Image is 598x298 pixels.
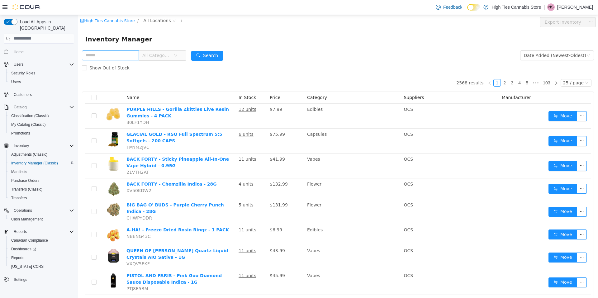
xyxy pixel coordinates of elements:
[471,121,499,131] button: icon: swapMove
[161,212,178,217] u: 11 units
[7,19,78,29] span: Inventory Manager
[471,169,499,179] button: icon: swapMove
[11,255,24,260] span: Reports
[49,130,72,135] span: TMYM2JVC
[1,103,77,111] button: Catalog
[499,96,509,106] button: icon: ellipsis
[9,78,23,86] a: Users
[9,237,50,244] a: Canadian Compliance
[14,62,23,67] span: Users
[161,92,178,97] u: 12 units
[9,194,29,202] a: Transfers
[9,177,74,184] span: Purchase Orders
[326,142,335,147] span: OCS
[11,217,43,222] span: Cash Management
[6,69,77,78] button: Security Roles
[17,19,74,31] span: Load All Apps in [GEOGRAPHIC_DATA]
[430,64,438,72] li: 3
[6,111,77,120] button: Classification (Classic)
[192,142,207,147] span: $41.99
[477,66,480,70] i: icon: right
[11,196,27,201] span: Transfers
[6,159,77,168] button: Inventory Manager (Classic)
[471,96,499,106] button: icon: swapMove
[1,206,77,215] button: Operations
[408,64,415,72] li: Previous Page
[9,186,45,193] a: Transfers (Classic)
[11,71,35,76] span: Security Roles
[547,3,555,11] div: Nathan Soriano
[9,130,33,137] a: Promotions
[467,4,480,11] input: Dark Mode
[446,64,453,71] a: 5
[508,2,518,12] button: icon: ellipsis
[229,80,249,85] span: Category
[499,121,509,131] button: icon: ellipsis
[475,64,482,72] li: Next Page
[9,186,74,193] span: Transfers (Classic)
[9,151,74,158] span: Adjustments (Classic)
[6,150,77,159] button: Adjustments (Classic)
[49,142,151,153] a: BACK FORTY - Sticky Pineapple All-In-One Vape Hybrid - 0.95G
[11,264,44,269] span: [US_STATE] CCRS
[9,177,42,184] a: Purchase Orders
[49,258,144,270] a: PISTOL AND PARIS - Pink Goo Diamond Sauce Disposable Indica - 1G
[1,60,77,69] button: Users
[11,228,74,235] span: Reports
[11,207,35,214] button: Operations
[11,207,74,214] span: Operations
[28,212,44,227] img: A-HA! - Freeze Dried Rosin Ringz - 1 PACK hero shot
[491,3,541,11] p: High Ties Cannabis Store
[227,163,323,184] td: Flower
[9,194,74,202] span: Transfers
[192,258,207,263] span: $45.99
[326,80,346,85] span: Suppliers
[28,282,44,298] img: DISCOFSH - Gucci Fruit Dual Chamber Sativa - 1.2G hero shot
[326,92,335,97] span: OCS
[9,151,50,158] a: Adjustments (Classic)
[227,114,323,139] td: Capsules
[161,117,176,122] u: 6 units
[59,3,61,8] span: /
[326,167,335,172] span: OCS
[378,64,406,72] li: 2568 results
[6,262,77,271] button: [US_STATE] CCRS
[65,2,93,9] span: All Locations
[9,168,30,176] a: Manifests
[557,3,593,11] p: [PERSON_NAME]
[14,277,27,282] span: Settings
[9,159,60,167] a: Inventory Manager (Classic)
[11,161,58,166] span: Inventory Manager (Classic)
[227,230,323,255] td: Vapes
[28,187,44,202] img: BIG BAG O' BUDS - Purple Cherry Punch Indica - 28G hero shot
[499,146,509,156] button: icon: ellipsis
[11,103,29,111] button: Catalog
[11,152,47,157] span: Adjustments (Classic)
[11,169,27,174] span: Manifests
[6,176,77,185] button: Purchase Orders
[11,131,30,136] span: Promotions
[227,89,323,114] td: Edibles
[11,228,29,235] button: Reports
[49,187,146,199] a: BIG BAG O' BUDS - Purple Cherry Punch Indica - 28G
[192,233,207,238] span: $43.99
[509,39,512,43] i: icon: down
[49,233,150,245] a: QUEEN OF [PERSON_NAME] Quartz Liquid Crystals AIO Sativa - 1G
[6,215,77,224] button: Cash Management
[28,91,44,107] img: PURPLE HILLS - Gorilla Zkittles Live Resin Gummies - 4 PACK hero shot
[453,64,463,72] span: •••
[11,178,40,183] span: Purchase Orders
[28,166,44,182] img: BACK FORTY - Chemzilla Indica - 28G hero shot
[49,105,71,110] span: 30LF1YDH
[1,141,77,150] button: Inventory
[49,80,61,85] span: Name
[438,64,445,72] li: 4
[49,155,71,160] span: 21VTH2AT
[6,120,77,129] button: My Catalog (Classic)
[192,212,204,217] span: $6.99
[11,48,74,56] span: Home
[463,64,474,72] li: 103
[49,219,73,224] span: NBENG43C
[161,80,178,85] span: In Stock
[11,61,74,68] span: Users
